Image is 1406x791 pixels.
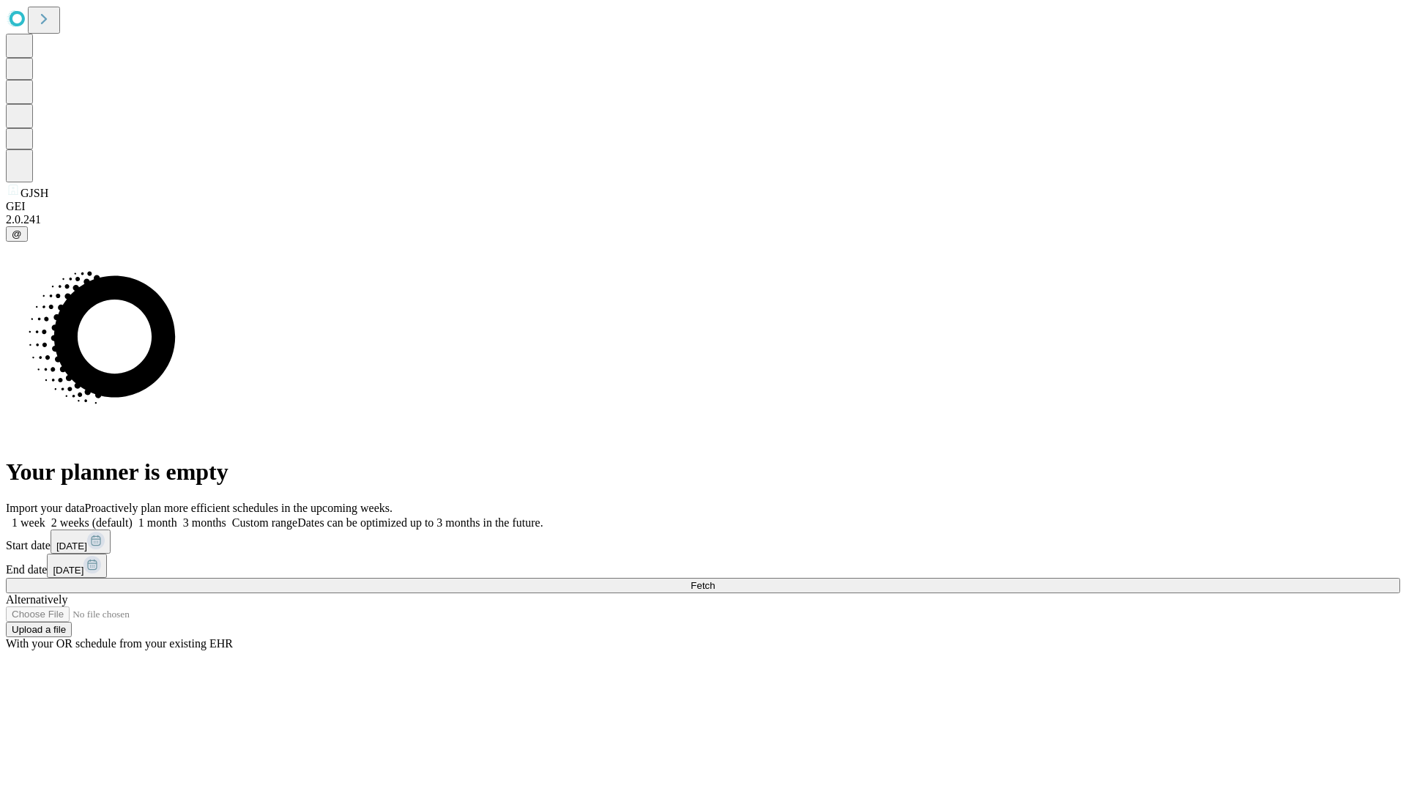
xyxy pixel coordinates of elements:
span: Custom range [232,516,297,529]
span: Fetch [691,580,715,591]
span: [DATE] [53,565,83,576]
button: @ [6,226,28,242]
span: Import your data [6,502,85,514]
button: Upload a file [6,622,72,637]
span: Alternatively [6,593,67,606]
h1: Your planner is empty [6,458,1400,486]
button: Fetch [6,578,1400,593]
button: [DATE] [47,554,107,578]
div: 2.0.241 [6,213,1400,226]
div: End date [6,554,1400,578]
button: [DATE] [51,530,111,554]
div: GEI [6,200,1400,213]
span: [DATE] [56,541,87,552]
span: Dates can be optimized up to 3 months in the future. [297,516,543,529]
span: Proactively plan more efficient schedules in the upcoming weeks. [85,502,393,514]
div: Start date [6,530,1400,554]
span: 1 week [12,516,45,529]
span: 3 months [183,516,226,529]
span: 1 month [138,516,177,529]
span: 2 weeks (default) [51,516,133,529]
span: GJSH [21,187,48,199]
span: @ [12,229,22,239]
span: With your OR schedule from your existing EHR [6,637,233,650]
